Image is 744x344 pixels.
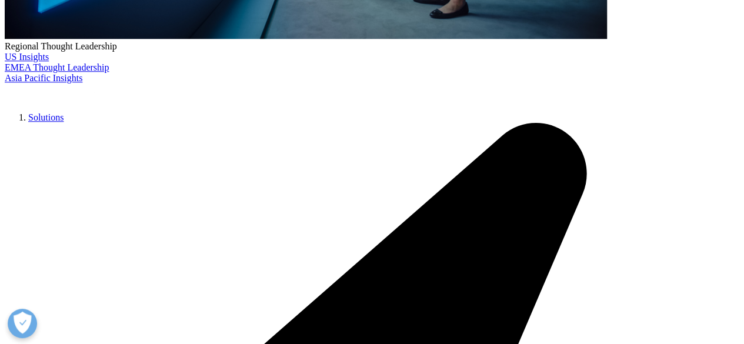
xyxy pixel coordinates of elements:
img: IQVIA Healthcare Information Technology and Pharma Clinical Research Company [5,84,99,101]
a: EMEA Thought Leadership [5,62,109,72]
button: Open Preferences [8,309,37,338]
div: Regional Thought Leadership [5,41,739,52]
a: US Insights [5,52,49,62]
a: Asia Pacific Insights [5,73,82,83]
a: Solutions [28,112,64,122]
